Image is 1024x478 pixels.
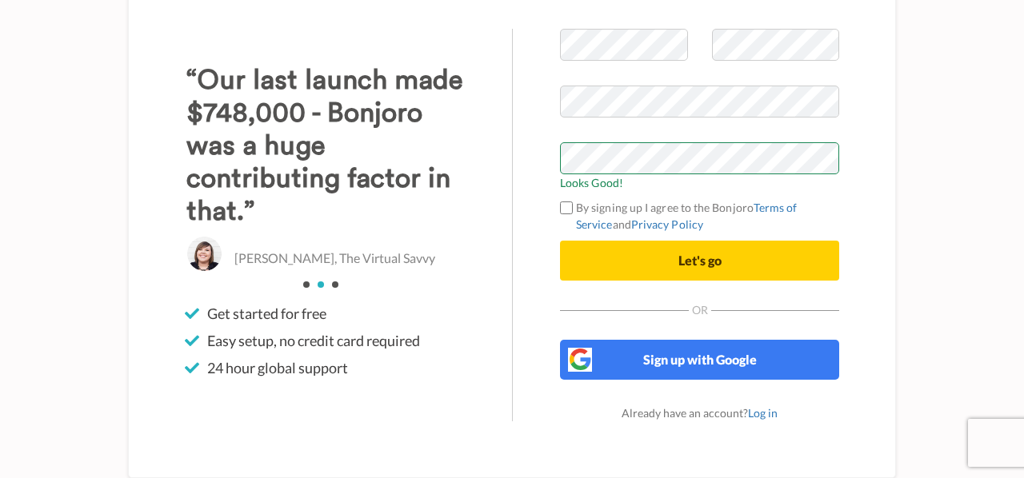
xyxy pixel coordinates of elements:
[748,406,778,420] a: Log in
[207,304,326,323] span: Get started for free
[560,201,573,214] input: By signing up I agree to the BonjoroTerms of ServiceandPrivacy Policy
[643,352,757,367] span: Sign up with Google
[186,64,466,228] h3: “Our last launch made $748,000 - Bonjoro was a huge contributing factor in that.”
[576,201,798,231] a: Terms of Service
[186,236,222,272] img: Abbey Ashley, The Virtual Savvy
[560,174,839,191] span: Looks Good!
[234,249,435,268] p: [PERSON_NAME], The Virtual Savvy
[622,406,778,420] span: Already have an account?
[207,331,420,350] span: Easy setup, no credit card required
[560,199,839,233] label: By signing up I agree to the Bonjoro and
[560,340,839,380] button: Sign up with Google
[689,305,711,316] span: Or
[560,241,839,281] button: Let's go
[207,358,348,377] span: 24 hour global support
[631,217,703,231] a: Privacy Policy
[678,253,722,268] span: Let's go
